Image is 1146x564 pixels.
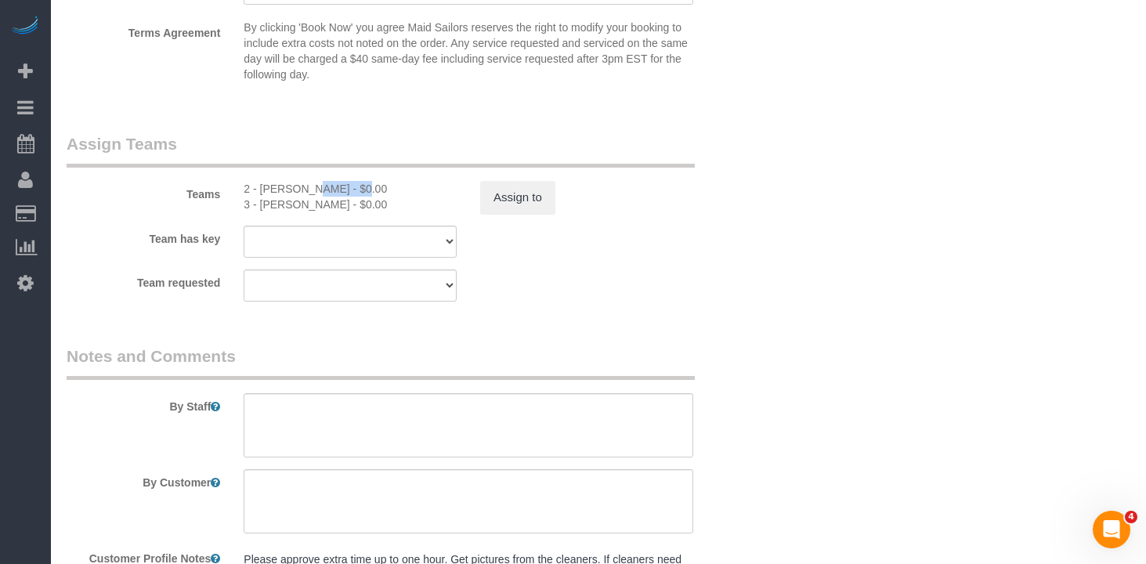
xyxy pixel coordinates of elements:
[67,345,695,380] legend: Notes and Comments
[480,181,555,214] button: Assign to
[1093,511,1130,548] iframe: Intercom live chat
[244,197,457,212] div: 0 hours x $17.00/hour
[55,226,232,247] label: Team has key
[244,20,693,82] p: By clicking 'Book Now' you agree Maid Sailors reserves the right to modify your booking to includ...
[67,132,695,168] legend: Assign Teams
[55,469,232,490] label: By Customer
[9,16,41,38] img: Automaid Logo
[55,393,232,414] label: By Staff
[55,20,232,41] label: Terms Agreement
[55,181,232,202] label: Teams
[1125,511,1137,523] span: 4
[55,269,232,291] label: Team requested
[244,181,457,197] div: 0 hours x $17.00/hour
